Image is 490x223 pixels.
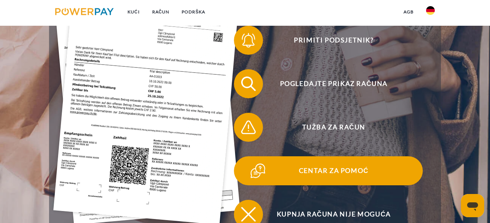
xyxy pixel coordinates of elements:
img: qb_warning.svg [239,118,258,136]
img: qb_search.svg [239,75,258,93]
span: Tužba za račun [245,113,423,142]
button: Centar za pomoć [234,156,423,185]
span: Pogledajte prikaz računa [245,69,423,98]
span: Primiti podsjetnik? [245,26,423,55]
button: Pogledajte prikaz računa [234,69,423,98]
img: qb_bell.svg [239,31,258,49]
img: logo-powerpay.svg [55,8,114,15]
a: Kući [121,5,146,18]
a: RAČUN [146,5,176,18]
img: qb_help.svg [249,162,267,180]
a: PODRŠKA [175,5,211,18]
button: Tužba za račun [234,113,423,142]
img: de de [426,6,435,15]
a: agb [397,5,420,18]
iframe: Gumb za regionalna izjava [461,194,484,217]
button: Primiti podsjetnik? [234,26,423,55]
span: Centar za pomoć [245,156,423,185]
